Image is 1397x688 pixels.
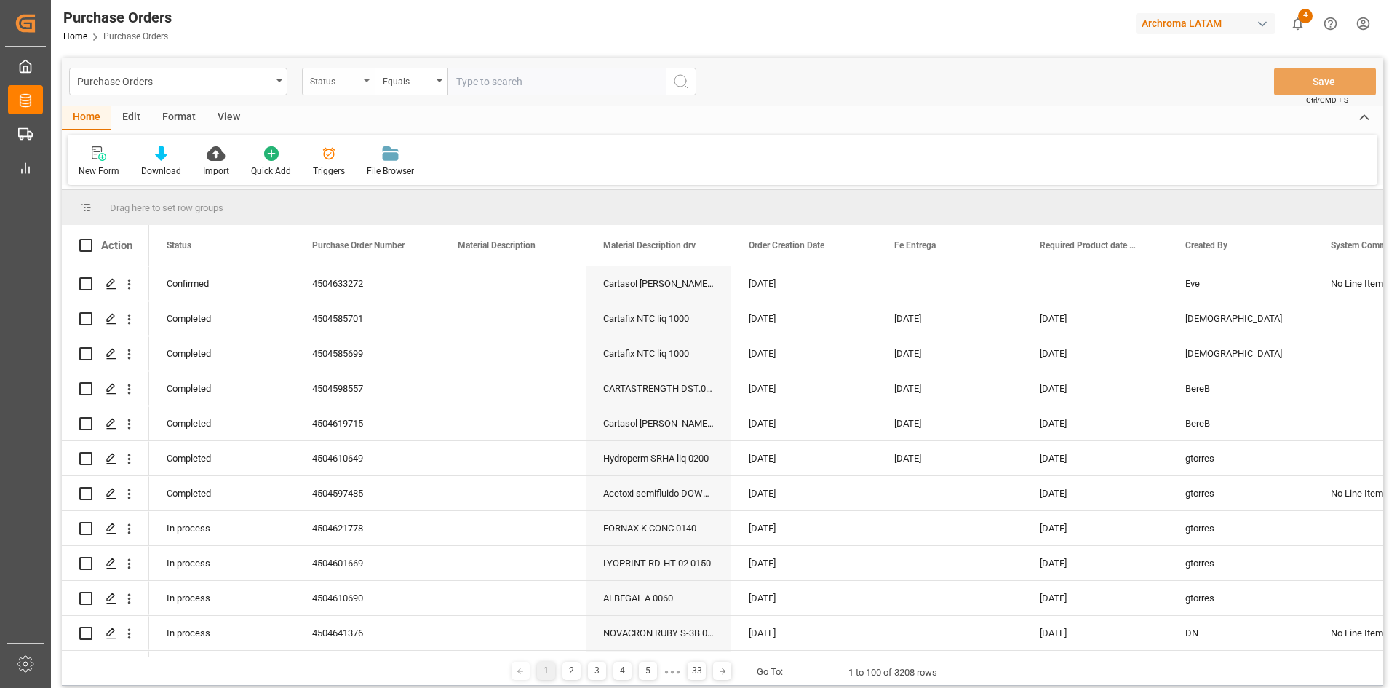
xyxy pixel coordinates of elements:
[295,406,440,440] div: 4504619715
[586,476,731,510] div: Acetoxi semifluido DOWSIL(TM) Q3-3559 Plus
[149,616,295,650] div: In process
[447,68,666,95] input: Type to search
[295,511,440,545] div: 4504621778
[62,266,149,301] div: Press SPACE to select this row.
[251,165,291,178] div: Quick Add
[62,651,149,686] div: Press SPACE to select this row.
[639,662,657,680] div: 5
[664,666,680,677] div: ● ● ●
[62,476,149,511] div: Press SPACE to select this row.
[458,240,536,250] span: Material Description
[731,371,877,406] div: [DATE]
[731,301,877,336] div: [DATE]
[62,546,149,581] div: Press SPACE to select this row.
[63,31,87,41] a: Home
[1168,266,1313,301] div: Eve
[877,406,1022,440] div: [DATE]
[295,581,440,615] div: 4504610690
[69,68,287,95] button: open menu
[62,581,149,616] div: Press SPACE to select this row.
[141,165,181,178] div: Download
[62,106,111,130] div: Home
[586,301,731,336] div: Cartafix NTC liq 1000
[731,266,877,301] div: [DATE]
[1298,9,1313,23] span: 4
[310,71,359,88] div: Status
[603,240,696,250] span: Material Description drv
[666,68,696,95] button: search button
[1168,511,1313,545] div: gtorres
[101,239,132,252] div: Action
[62,441,149,476] div: Press SPACE to select this row.
[731,546,877,580] div: [DATE]
[149,511,295,545] div: In process
[731,441,877,475] div: [DATE]
[586,546,731,580] div: LYOPRINT RD-HT-02 0150
[1022,511,1168,545] div: [DATE]
[149,301,295,336] div: Completed
[167,240,191,250] span: Status
[877,441,1022,475] div: [DATE]
[62,406,149,441] div: Press SPACE to select this row.
[731,511,877,545] div: [DATE]
[848,665,937,680] div: 1 to 100 of 3208 rows
[295,266,440,301] div: 4504633272
[149,546,295,580] div: In process
[586,441,731,475] div: Hydroperm SRHA liq 0200
[149,336,295,371] div: Completed
[1168,301,1313,336] div: [DEMOGRAPHIC_DATA]
[62,301,149,336] div: Press SPACE to select this row.
[613,662,632,680] div: 4
[757,665,783,679] div: Go To:
[1168,616,1313,650] div: DN
[302,68,375,95] button: open menu
[1314,7,1347,40] button: Help Center
[149,406,295,440] div: Completed
[295,616,440,650] div: 4504641376
[731,406,877,440] div: [DATE]
[1022,616,1168,650] div: [DATE]
[151,106,207,130] div: Format
[295,336,440,371] div: 4504585699
[894,240,936,250] span: Fe Entrega
[731,581,877,615] div: [DATE]
[562,662,581,680] div: 2
[877,336,1022,371] div: [DATE]
[203,165,229,178] div: Import
[586,581,731,615] div: ALBEGAL A 0060
[149,581,295,615] div: In process
[62,511,149,546] div: Press SPACE to select this row.
[586,511,731,545] div: FORNAX K CONC 0140
[295,651,440,685] div: 4504565213
[62,616,149,651] div: Press SPACE to select this row.
[111,106,151,130] div: Edit
[1168,371,1313,406] div: BereB
[1022,476,1168,510] div: [DATE]
[110,202,223,213] span: Drag here to set row groups
[1306,95,1348,106] span: Ctrl/CMD + S
[1168,476,1313,510] div: gtorres
[1022,336,1168,371] div: [DATE]
[383,71,432,88] div: Equals
[1136,9,1281,37] button: Archroma LATAM
[1168,651,1313,685] div: GTORRES
[537,662,555,680] div: 1
[588,662,606,680] div: 3
[586,336,731,371] div: Cartafix NTC liq 1000
[1168,441,1313,475] div: gtorres
[1281,7,1314,40] button: show 4 new notifications
[62,371,149,406] div: Press SPACE to select this row.
[586,266,731,301] div: Cartasol [PERSON_NAME] 5BFN liq 0100
[1168,581,1313,615] div: gtorres
[877,301,1022,336] div: [DATE]
[586,406,731,440] div: Cartasol [PERSON_NAME] 5BFN liq 0100
[1136,13,1275,34] div: Archroma LATAM
[877,371,1022,406] div: [DATE]
[367,165,414,178] div: File Browser
[1185,240,1227,250] span: Created By
[1274,68,1376,95] button: Save
[295,301,440,336] div: 4504585701
[62,336,149,371] div: Press SPACE to select this row.
[731,476,877,510] div: [DATE]
[63,7,172,28] div: Purchase Orders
